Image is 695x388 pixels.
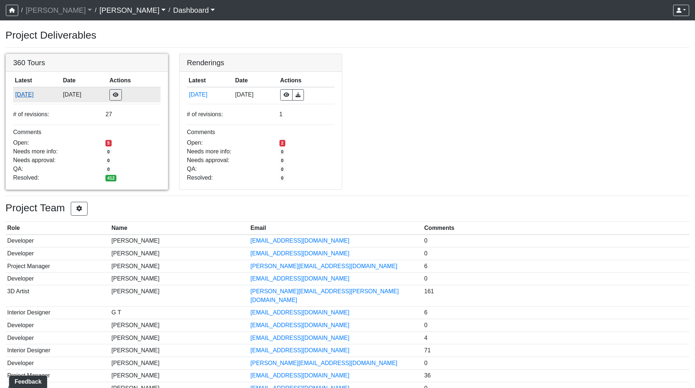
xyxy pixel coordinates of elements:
[173,3,215,17] a: Dashboard
[251,250,350,256] a: [EMAIL_ADDRESS][DOMAIN_NAME]
[422,285,690,306] td: 161
[189,90,232,99] button: [DATE]
[422,260,690,273] td: 6
[251,238,350,244] a: [EMAIL_ADDRESS][DOMAIN_NAME]
[187,87,233,102] td: bc4R2khgC9ZdMcTvLrN78E
[18,3,26,17] span: /
[110,260,249,273] td: [PERSON_NAME]
[99,3,166,17] a: [PERSON_NAME]
[5,222,110,235] th: Role
[251,288,399,303] a: [PERSON_NAME][EMAIL_ADDRESS][PERSON_NAME][DOMAIN_NAME]
[251,309,350,316] a: [EMAIL_ADDRESS][DOMAIN_NAME]
[422,273,690,285] td: 0
[110,344,249,357] td: [PERSON_NAME]
[5,344,110,357] td: Interior Designer
[422,306,690,319] td: 6
[422,222,690,235] th: Comments
[92,3,99,17] span: /
[251,263,398,269] a: [PERSON_NAME][EMAIL_ADDRESS][DOMAIN_NAME]
[110,319,249,332] td: [PERSON_NAME]
[166,3,173,17] span: /
[5,357,110,369] td: Developer
[5,260,110,273] td: Project Manager
[5,29,690,42] h3: Project Deliverables
[110,357,249,369] td: [PERSON_NAME]
[249,222,422,235] th: Email
[251,275,350,282] a: [EMAIL_ADDRESS][DOMAIN_NAME]
[110,222,249,235] th: Name
[5,235,110,247] td: Developer
[110,369,249,382] td: [PERSON_NAME]
[251,335,350,341] a: [EMAIL_ADDRESS][DOMAIN_NAME]
[422,247,690,260] td: 0
[422,357,690,369] td: 0
[5,319,110,332] td: Developer
[5,332,110,344] td: Developer
[251,347,350,353] a: [EMAIL_ADDRESS][DOMAIN_NAME]
[110,332,249,344] td: [PERSON_NAME]
[5,306,110,319] td: Interior Designer
[110,247,249,260] td: [PERSON_NAME]
[422,344,690,357] td: 71
[5,202,690,216] h3: Project Team
[251,372,350,379] a: [EMAIL_ADDRESS][DOMAIN_NAME]
[5,273,110,285] td: Developer
[13,87,61,102] td: 6AmoKyyxyksgHJXnq2TEXv
[422,332,690,344] td: 4
[251,360,398,366] a: [PERSON_NAME][EMAIL_ADDRESS][DOMAIN_NAME]
[251,322,350,328] a: [EMAIL_ADDRESS][DOMAIN_NAME]
[15,90,59,99] button: [DATE]
[5,285,110,306] td: 3D Artist
[110,306,249,319] td: G T
[26,3,92,17] a: [PERSON_NAME]
[110,273,249,285] td: [PERSON_NAME]
[5,373,49,388] iframe: Ybug feedback widget
[5,369,110,382] td: Project Manager
[110,235,249,247] td: [PERSON_NAME]
[422,235,690,247] td: 0
[422,319,690,332] td: 0
[5,247,110,260] td: Developer
[422,369,690,382] td: 36
[110,285,249,306] td: [PERSON_NAME]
